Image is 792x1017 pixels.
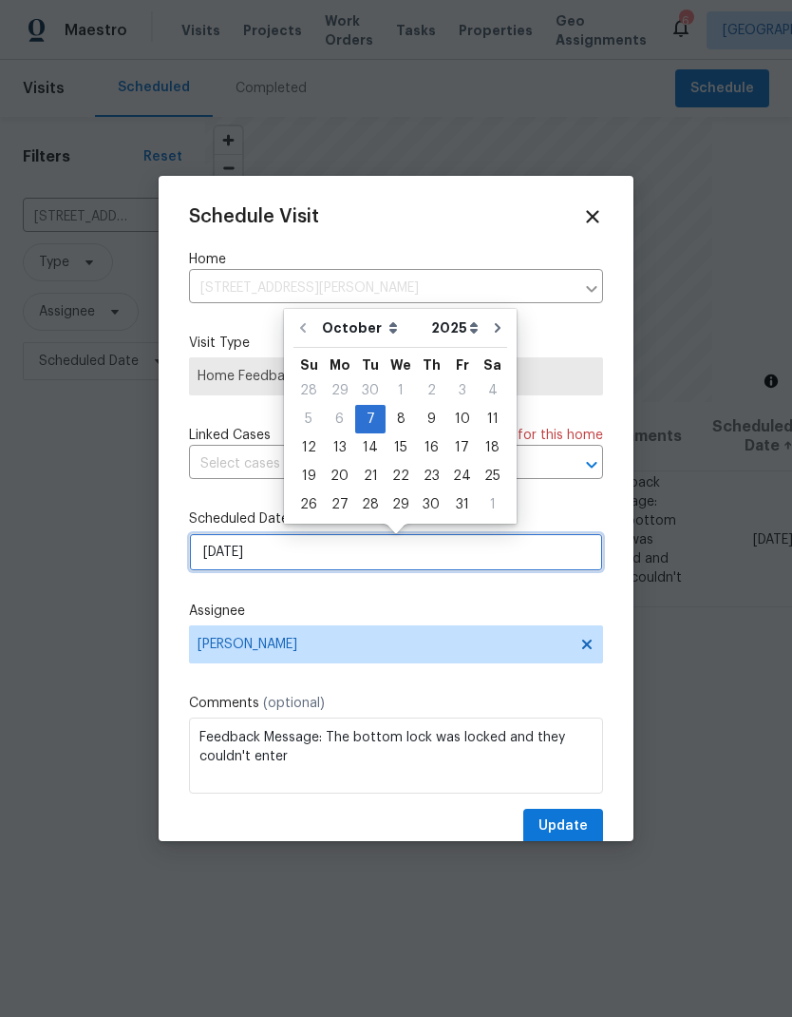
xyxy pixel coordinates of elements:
[538,815,588,838] span: Update
[189,533,603,571] input: M/D/YYYY
[386,462,416,490] div: Wed Oct 22 2025
[483,309,512,347] button: Go to next month
[189,250,603,269] label: Home
[355,376,386,405] div: Tue Sep 30 2025
[446,462,478,490] div: Fri Oct 24 2025
[263,697,325,710] span: (optional)
[386,490,416,519] div: Wed Oct 29 2025
[198,367,594,386] span: Home Feedback P1
[355,406,386,432] div: 7
[582,206,603,227] span: Close
[293,434,324,461] div: 12
[478,434,507,461] div: 18
[478,406,507,432] div: 11
[456,358,469,372] abbr: Friday
[478,463,507,489] div: 25
[189,274,575,303] input: Enter in an address
[446,376,478,405] div: Fri Oct 03 2025
[386,463,416,489] div: 22
[189,509,603,528] label: Scheduled Date
[386,377,416,404] div: 1
[300,358,318,372] abbr: Sunday
[324,491,355,518] div: 27
[355,491,386,518] div: 28
[416,490,446,519] div: Thu Oct 30 2025
[289,309,317,347] button: Go to previous month
[416,433,446,462] div: Thu Oct 16 2025
[189,426,271,445] span: Linked Cases
[355,405,386,433] div: Tue Oct 07 2025
[446,405,478,433] div: Fri Oct 10 2025
[355,490,386,519] div: Tue Oct 28 2025
[189,207,319,226] span: Schedule Visit
[446,463,478,489] div: 24
[324,405,355,433] div: Mon Oct 06 2025
[293,406,324,432] div: 5
[416,462,446,490] div: Thu Oct 23 2025
[416,405,446,433] div: Thu Oct 09 2025
[293,377,324,404] div: 28
[189,334,603,353] label: Visit Type
[324,434,355,461] div: 13
[478,433,507,462] div: Sat Oct 18 2025
[390,358,411,372] abbr: Wednesday
[324,463,355,489] div: 20
[483,358,501,372] abbr: Saturday
[578,451,605,478] button: Open
[198,637,570,652] span: [PERSON_NAME]
[416,406,446,432] div: 9
[478,377,507,404] div: 4
[189,718,603,794] textarea: Feedback Message: The bottom lock was locked and they couldn't enter
[446,490,478,519] div: Fri Oct 31 2025
[355,463,386,489] div: 21
[446,491,478,518] div: 31
[386,434,416,461] div: 15
[293,405,324,433] div: Sun Oct 05 2025
[416,463,446,489] div: 23
[386,433,416,462] div: Wed Oct 15 2025
[416,434,446,461] div: 16
[446,377,478,404] div: 3
[426,314,483,342] select: Year
[478,462,507,490] div: Sat Oct 25 2025
[355,433,386,462] div: Tue Oct 14 2025
[293,376,324,405] div: Sun Sep 28 2025
[293,433,324,462] div: Sun Oct 12 2025
[293,490,324,519] div: Sun Oct 26 2025
[416,491,446,518] div: 30
[324,377,355,404] div: 29
[416,377,446,404] div: 2
[324,406,355,432] div: 6
[446,406,478,432] div: 10
[293,462,324,490] div: Sun Oct 19 2025
[386,406,416,432] div: 8
[386,405,416,433] div: Wed Oct 08 2025
[416,376,446,405] div: Thu Oct 02 2025
[355,462,386,490] div: Tue Oct 21 2025
[478,490,507,519] div: Sat Nov 01 2025
[324,433,355,462] div: Mon Oct 13 2025
[423,358,441,372] abbr: Thursday
[324,490,355,519] div: Mon Oct 27 2025
[446,433,478,462] div: Fri Oct 17 2025
[478,491,507,518] div: 1
[355,377,386,404] div: 30
[324,462,355,490] div: Mon Oct 20 2025
[330,358,350,372] abbr: Monday
[386,491,416,518] div: 29
[317,314,426,342] select: Month
[293,491,324,518] div: 26
[189,694,603,713] label: Comments
[324,376,355,405] div: Mon Sep 29 2025
[293,463,324,489] div: 19
[478,376,507,405] div: Sat Oct 04 2025
[478,405,507,433] div: Sat Oct 11 2025
[446,434,478,461] div: 17
[355,434,386,461] div: 14
[189,450,550,479] input: Select cases
[362,358,379,372] abbr: Tuesday
[386,376,416,405] div: Wed Oct 01 2025
[189,602,603,621] label: Assignee
[523,809,603,844] button: Update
